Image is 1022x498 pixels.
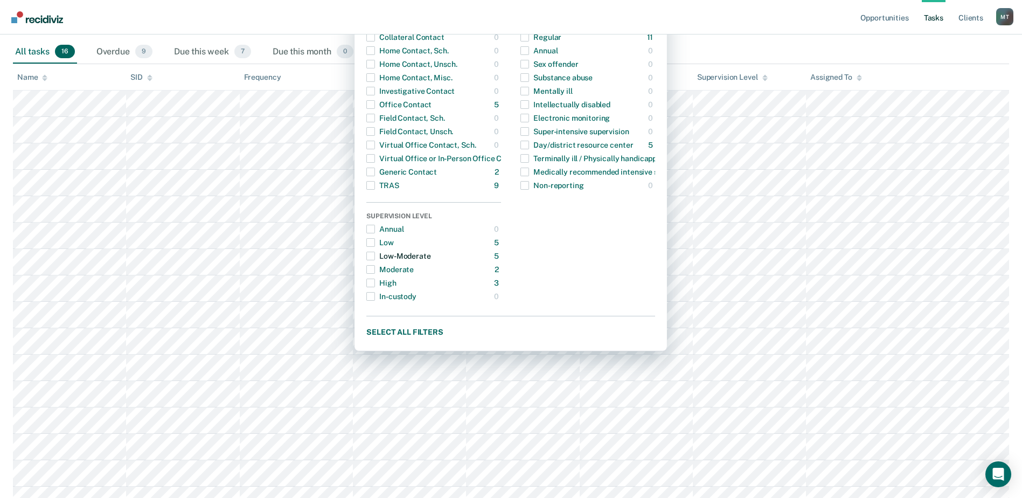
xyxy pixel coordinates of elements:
div: 2 [495,163,501,181]
div: Electronic monitoring [520,109,610,127]
div: 5 [494,234,501,251]
div: Collateral Contact [366,29,444,46]
div: Virtual Office Contact, Sch. [366,136,476,154]
div: 0 [494,56,501,73]
div: Annual [520,42,558,59]
div: 0 [648,42,655,59]
div: TRAS [366,177,399,194]
div: Day/district resource center [520,136,633,154]
div: 5 [494,247,501,265]
div: Non-reporting [520,177,583,194]
div: Terminally ill / Physically handicapped [520,150,665,167]
div: 0 [494,123,501,140]
div: 0 [494,136,501,154]
div: Assigned To [810,73,861,82]
div: 5 [648,136,655,154]
div: 11 [647,29,656,46]
div: 0 [494,29,501,46]
div: Mentally ill [520,82,572,100]
div: 3 [494,274,501,292]
span: 0 [337,45,353,59]
span: 7 [234,45,251,59]
div: 0 [494,288,501,305]
div: Super-intensive supervision [520,123,629,140]
span: 16 [55,45,75,59]
div: Due this month0 [270,40,356,64]
div: 0 [648,56,655,73]
div: Generic Contact [366,163,437,181]
div: M T [996,8,1013,25]
div: 0 [494,220,501,238]
div: Home Contact, Unsch. [366,56,457,73]
div: Intellectually disabled [520,96,610,113]
div: 0 [494,42,501,59]
span: 9 [135,45,152,59]
div: In-custody [366,288,416,305]
div: 0 [648,177,655,194]
div: High [366,274,396,292]
div: 0 [648,96,655,113]
div: Substance abuse [520,69,593,86]
div: Supervision Level [366,212,501,222]
div: Moderate [366,261,414,278]
div: Overdue9 [94,40,155,64]
div: Regular [520,29,561,46]
div: 0 [648,69,655,86]
div: 5 [494,96,501,113]
div: Low-Moderate [366,247,430,265]
div: 0 [648,82,655,100]
div: Home Contact, Sch. [366,42,448,59]
img: Recidiviz [11,11,63,23]
div: Medically recommended intensive supervision [520,163,693,181]
div: SID [130,73,152,82]
div: Open Intercom Messenger [985,461,1011,487]
div: Home Contact, Misc. [366,69,452,86]
div: Annual [366,220,404,238]
div: 0 [494,69,501,86]
div: 0 [648,123,655,140]
div: 9 [494,177,501,194]
div: Sex offender [520,56,578,73]
div: Field Contact, Sch. [366,109,444,127]
div: Low [366,234,394,251]
div: Office Contact [366,96,432,113]
div: Due this week7 [172,40,253,64]
div: 0 [494,109,501,127]
button: Profile dropdown button [996,8,1013,25]
div: Supervision Level [697,73,768,82]
button: Select all filters [366,325,655,338]
div: Frequency [244,73,281,82]
div: Name [17,73,47,82]
div: All tasks16 [13,40,77,64]
div: 0 [648,109,655,127]
div: Field Contact, Unsch. [366,123,453,140]
div: 0 [494,82,501,100]
div: 2 [495,261,501,278]
div: Virtual Office or In-Person Office Contact [366,150,525,167]
div: Investigative Contact [366,82,455,100]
